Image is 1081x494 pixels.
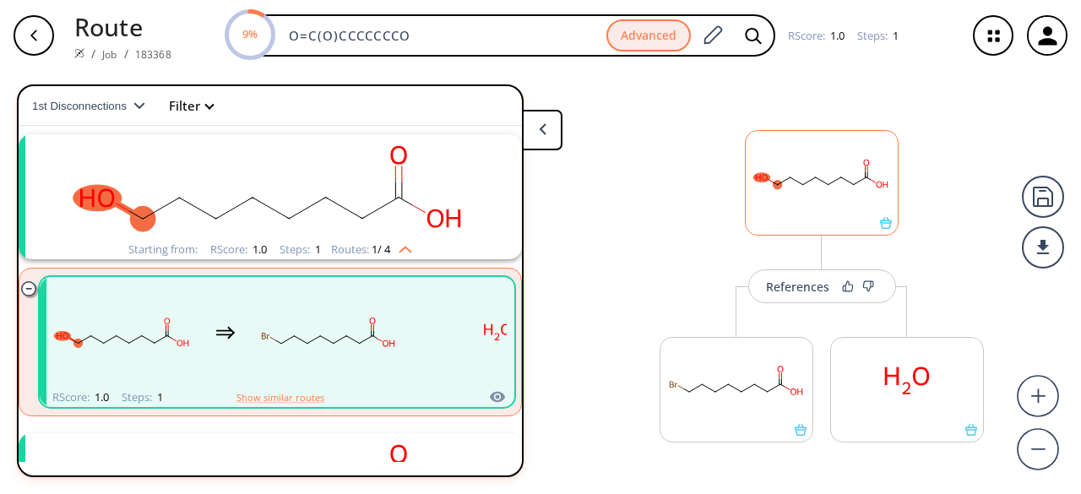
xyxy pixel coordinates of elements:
[51,134,490,240] svg: O=C(O)CCCCCCCO
[236,390,324,405] button: Show similar routes
[242,26,258,41] text: 9%
[32,85,159,126] button: 1st Disconnections
[828,28,845,43] span: 1.0
[890,28,899,43] span: 1
[122,392,163,403] div: Steps :
[831,338,983,424] svg: O
[766,281,829,292] div: References
[155,389,163,404] span: 1
[52,392,109,403] div: RScore :
[210,244,267,255] div: RScore :
[74,48,84,58] img: Spaya logo
[857,30,899,41] div: Steps :
[250,242,267,257] span: 1.0
[279,27,606,44] input: Enter SMILES
[748,269,896,303] button: References
[312,242,321,257] span: 1
[91,45,95,62] li: /
[421,280,573,385] svg: O
[124,45,128,62] li: /
[46,280,198,385] svg: O=C(O)CCCCCCCO
[660,338,812,424] svg: O=C(O)CCCCCCCBr
[74,8,171,45] p: Route
[32,100,133,112] span: 1st Disconnections
[390,240,412,253] img: Up
[159,100,213,112] button: Filter
[128,244,198,255] div: Starting from:
[746,131,898,217] svg: O=C(O)CCCCCCCO
[331,244,412,255] div: Routes:
[92,389,109,404] span: 1.0
[372,244,390,255] span: 1 / 4
[253,280,405,385] svg: O=C(O)CCCCCCCBr
[102,47,117,62] a: Job
[606,19,691,52] button: Advanced
[135,47,171,62] a: 183368
[788,30,845,41] div: RScore :
[280,244,321,255] div: Steps :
